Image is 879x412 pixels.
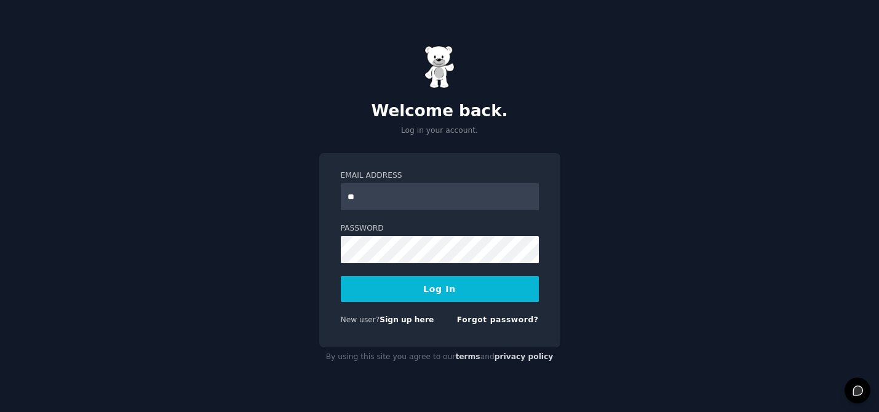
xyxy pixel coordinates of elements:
[319,125,560,137] p: Log in your account.
[341,276,539,302] button: Log In
[341,223,539,234] label: Password
[457,315,539,324] a: Forgot password?
[495,352,554,361] a: privacy policy
[424,46,455,89] img: Gummy Bear
[319,347,560,367] div: By using this site you agree to our and
[319,101,560,121] h2: Welcome back.
[380,315,434,324] a: Sign up here
[341,315,380,324] span: New user?
[455,352,480,361] a: terms
[341,170,539,181] label: Email Address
